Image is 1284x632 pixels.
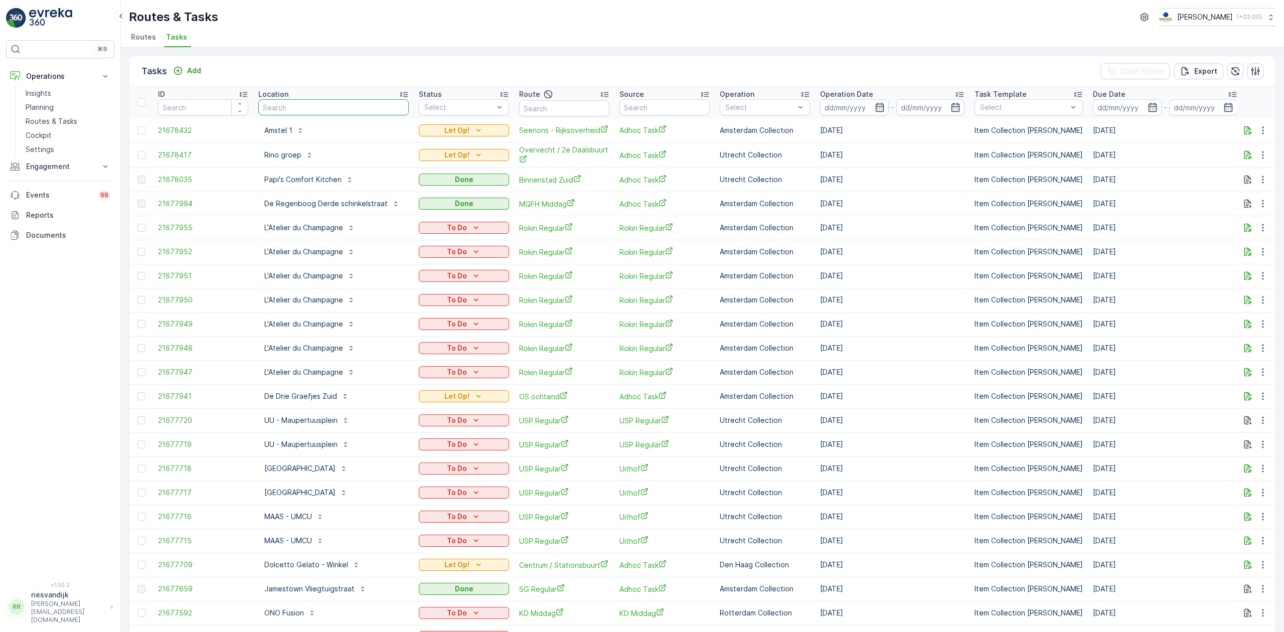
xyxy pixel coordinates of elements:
span: 21677719 [158,439,248,449]
button: Engagement [6,156,114,177]
a: Rokin Regular [619,247,710,257]
span: 21677949 [158,319,248,329]
p: To Do [447,463,467,473]
td: [DATE] [1088,553,1242,577]
a: Adhoc Task [619,175,710,185]
p: [PERSON_NAME][EMAIL_ADDRESS][DOMAIN_NAME] [31,600,105,624]
button: To Do [419,535,509,547]
div: Toggle Row Selected [137,151,145,159]
p: Rino groep [264,150,301,160]
p: Papi's Comfort Kitchen [264,175,342,185]
a: Uithof [619,463,710,474]
p: [GEOGRAPHIC_DATA] [264,463,336,473]
p: Done [455,199,473,209]
a: Routes & Tasks [22,114,114,128]
a: Overvecht / 2e Daalsbuurt [519,145,609,166]
p: Documents [26,230,110,240]
img: logo [6,8,26,28]
p: To Do [447,415,467,425]
a: 21678417 [158,150,248,160]
span: USP Regular [519,512,609,522]
p: Let Op! [444,560,469,570]
button: To Do [419,487,509,499]
span: Seenons - Rijksoverheid [519,125,609,135]
button: L'Atelier du Champagne [258,316,361,332]
button: Amstel 1 [258,122,310,138]
p: L'Atelier du Champagne [264,343,343,353]
div: Toggle Row Selected [137,248,145,256]
button: To Do [419,511,509,523]
a: 21677592 [158,608,248,618]
input: Search [619,99,710,115]
p: Done [455,175,473,185]
a: 21677994 [158,199,248,209]
a: 21677947 [158,367,248,377]
a: Uithof [619,512,710,522]
button: L'Atelier du Champagne [258,340,361,356]
td: [DATE] [1088,142,1242,168]
td: [DATE] [1088,577,1242,601]
a: Insights [22,86,114,100]
button: Operations [6,66,114,86]
span: USP Regular [519,463,609,474]
td: [DATE] [1088,456,1242,481]
input: Search [258,99,409,115]
td: [DATE] [1088,601,1242,625]
button: To Do [419,342,509,354]
button: To Do [419,366,509,378]
span: 21677659 [158,584,248,594]
a: Adhoc Task [619,584,710,594]
td: [DATE] [1088,505,1242,529]
a: 21677951 [158,271,248,281]
button: UU - Maupertuusplein [258,412,356,428]
p: Amstel 1 [264,125,292,135]
div: Toggle Row Selected [137,537,145,545]
td: [DATE] [1088,432,1242,456]
button: Dolcetto Gelato - Winkel [258,557,366,573]
div: Toggle Row Selected [137,224,145,232]
td: [DATE] [815,168,970,192]
span: Rokin Regular [619,223,710,233]
button: To Do [419,222,509,234]
span: 21677950 [158,295,248,305]
td: [DATE] [1088,529,1242,553]
span: Rokin Regular [619,367,710,378]
a: Rokin Regular [619,295,710,305]
button: UU - Maupertuusplein [258,436,356,452]
p: Engagement [26,162,94,172]
a: Adhoc Task [619,560,710,570]
td: [DATE] [815,216,970,240]
p: Clear Filters [1120,66,1164,76]
a: Cockpit [22,128,114,142]
span: Uithof [619,488,710,498]
td: [DATE] [815,432,970,456]
p: Insights [26,88,51,98]
a: MQFH Middag [519,199,609,209]
a: 21677941 [158,391,248,401]
span: USP Regular [619,415,710,426]
span: 21677948 [158,343,248,353]
p: L'Atelier du Champagne [264,319,343,329]
span: 21678035 [158,175,248,185]
button: To Do [419,294,509,306]
p: Let Op! [444,125,469,135]
a: 21678432 [158,125,248,135]
p: De Regenboog Derde schinkelstraat [264,199,388,209]
p: To Do [447,343,467,353]
span: Rokin Regular [519,367,609,378]
span: 21677715 [158,536,248,546]
span: Rokin Regular [519,223,609,233]
td: [DATE] [1088,192,1242,216]
span: Rokin Regular [519,271,609,281]
div: Toggle Row Selected [137,320,145,328]
button: L'Atelier du Champagne [258,268,361,284]
td: [DATE] [1088,360,1242,384]
td: [DATE] [1088,384,1242,408]
p: To Do [447,488,467,498]
button: ONO Fusion [258,605,322,621]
